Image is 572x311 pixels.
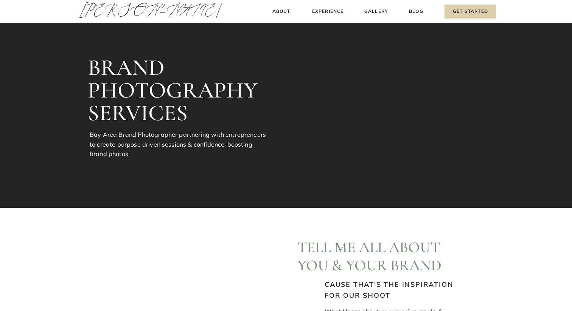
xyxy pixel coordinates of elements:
a: Experience [311,8,345,15]
p: Bay Area Brand Photographer partnering with entrepreneurs to create purpose driven sessions & con... [90,130,269,162]
a: Blog [407,8,425,15]
h2: Tell me ALL about you & your brand [297,238,449,272]
a: Get Started [445,5,496,19]
a: About [270,8,292,15]
h3: CAUSE THAT'S THE INSPIRATION FOR OUR SHOOT [325,279,455,300]
h3: BRAND PHOTOGRAPHY SERVICES [88,56,269,124]
a: Gallery [364,8,389,15]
